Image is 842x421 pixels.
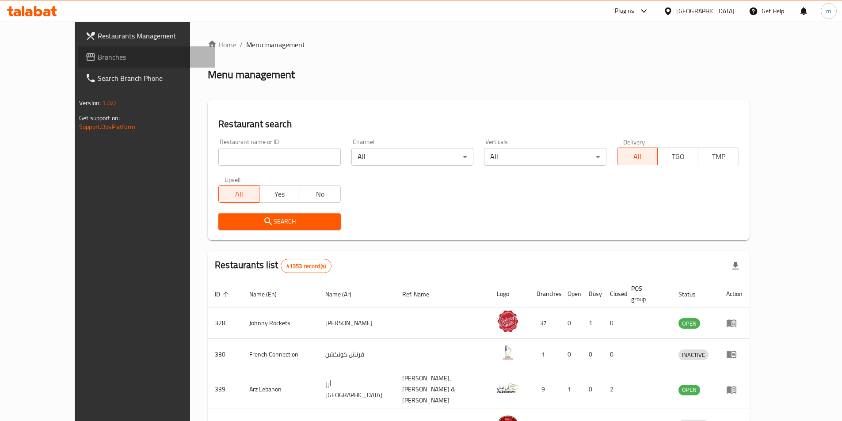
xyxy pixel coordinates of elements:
td: Arz Lebanon [242,370,318,409]
li: / [240,39,243,50]
td: 37 [530,307,560,339]
td: 1 [582,307,603,339]
span: Get support on: [79,112,120,124]
td: 1 [560,370,582,409]
th: Busy [582,281,603,307]
label: Delivery [623,139,645,145]
td: [PERSON_NAME] [318,307,395,339]
div: Export file [725,255,746,277]
a: Support.OpsPlatform [79,121,135,133]
td: 330 [208,339,242,370]
span: TMP [702,150,735,163]
div: [GEOGRAPHIC_DATA] [676,6,735,16]
div: Menu [726,349,743,360]
div: Plugins [615,6,634,16]
span: Search Branch Phone [98,73,208,83]
td: 1 [530,339,560,370]
span: POS group [631,283,661,304]
a: Branches [78,46,215,68]
span: Status [678,289,707,300]
input: Search for restaurant name or ID.. [218,148,340,166]
span: OPEN [678,319,700,329]
td: French Connection [242,339,318,370]
span: 41353 record(s) [281,262,331,270]
td: 0 [560,307,582,339]
div: Menu [726,384,743,395]
td: 328 [208,307,242,339]
button: No [300,185,341,203]
a: Search Branch Phone [78,68,215,89]
th: Branches [530,281,560,307]
span: ID [215,289,232,300]
span: TGO [661,150,695,163]
a: Restaurants Management [78,25,215,46]
span: No [304,188,337,201]
td: 9 [530,370,560,409]
div: OPEN [678,318,700,329]
th: Logo [490,281,530,307]
span: OPEN [678,385,700,395]
td: [PERSON_NAME],[PERSON_NAME] & [PERSON_NAME] [395,370,490,409]
th: Action [719,281,750,307]
td: 0 [603,307,624,339]
span: All [222,188,256,201]
td: 0 [582,339,603,370]
span: 1.0.0 [102,97,116,109]
th: Closed [603,281,624,307]
button: TGO [657,148,698,165]
span: Name (En) [249,289,288,300]
td: 0 [582,370,603,409]
td: 0 [603,339,624,370]
button: All [218,185,259,203]
span: INACTIVE [678,350,709,360]
td: Johnny Rockets [242,307,318,339]
label: Upsell [225,176,241,182]
td: فرنش كونكشن [318,339,395,370]
span: Branches [98,52,208,62]
button: TMP [698,148,739,165]
img: French Connection [497,341,519,364]
td: 2 [603,370,624,409]
h2: Restaurants list [215,258,331,273]
td: 0 [560,339,582,370]
h2: Menu management [208,68,295,82]
td: أرز [GEOGRAPHIC_DATA] [318,370,395,409]
span: Restaurants Management [98,30,208,41]
div: Menu [726,318,743,328]
span: All [621,150,655,163]
a: Home [208,39,236,50]
span: Name (Ar) [325,289,363,300]
img: Johnny Rockets [497,310,519,332]
button: All [617,148,658,165]
h2: Restaurant search [218,118,739,131]
th: Open [560,281,582,307]
span: Yes [263,188,297,201]
span: Version: [79,97,101,109]
span: Menu management [246,39,305,50]
div: All [351,148,473,166]
span: m [826,6,831,16]
span: Ref. Name [402,289,441,300]
button: Search [218,213,340,230]
div: Total records count [281,259,331,273]
div: All [484,148,606,166]
button: Yes [259,185,300,203]
td: 339 [208,370,242,409]
nav: breadcrumb [208,39,750,50]
div: OPEN [678,385,700,395]
img: Arz Lebanon [497,377,519,399]
span: Search [225,216,333,227]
